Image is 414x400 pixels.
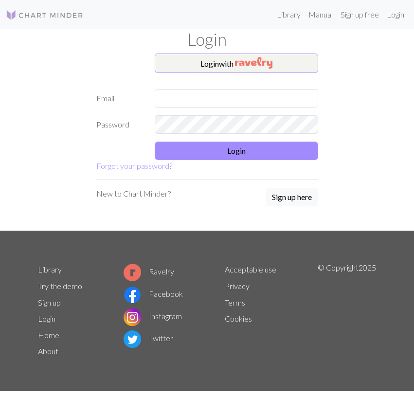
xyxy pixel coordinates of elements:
img: Twitter logo [124,330,141,348]
a: Acceptable use [225,265,276,274]
p: New to Chart Minder? [96,188,171,200]
a: Library [38,265,62,274]
img: Ravelry [235,57,272,69]
label: Password [90,115,149,134]
img: Facebook logo [124,286,141,304]
a: Home [38,330,59,340]
p: © Copyright 2025 [318,262,376,360]
a: Facebook [124,289,183,298]
a: Sign up [38,298,61,307]
h1: Login [32,29,382,50]
a: About [38,346,58,356]
a: Ravelry [124,267,174,276]
button: Sign up here [266,188,318,206]
a: Library [273,5,305,24]
img: Logo [6,9,84,21]
a: Login [38,314,55,323]
a: Try the demo [38,281,82,291]
a: Twitter [124,333,173,343]
a: Forgot your password? [96,161,172,170]
a: Instagram [124,311,182,321]
a: Login [383,5,408,24]
img: Ravelry logo [124,264,141,281]
a: Terms [225,298,245,307]
label: Email [90,89,149,108]
button: Login [155,142,318,160]
a: Cookies [225,314,252,323]
button: Loginwith [155,54,318,73]
a: Sign up free [337,5,383,24]
img: Instagram logo [124,309,141,326]
a: Privacy [225,281,250,291]
a: Manual [305,5,337,24]
a: Sign up here [266,188,318,207]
